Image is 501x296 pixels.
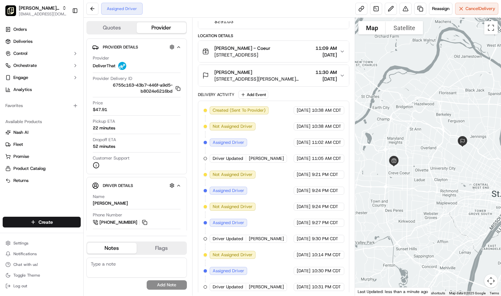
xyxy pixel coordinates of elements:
span: Chat with us! [13,262,38,267]
button: Pei Wei Parent Org[PERSON_NAME] Parent Org[EMAIL_ADDRESS][DOMAIN_NAME] [3,3,69,19]
button: Toggle fullscreen view [484,21,498,34]
button: Provider Details [92,41,181,53]
button: Show street map [358,21,386,34]
span: Knowledge Base [13,97,51,103]
a: [PHONE_NUMBER] [93,219,148,226]
span: Not Assigned Driver [213,204,253,210]
div: Favorites [3,100,81,111]
button: Returns [3,175,81,186]
span: [DATE] [297,236,310,242]
span: Provider [93,55,109,61]
button: [PERSON_NAME] Parent Org [19,5,59,11]
p: Welcome 👋 [7,26,122,37]
span: Provider Delivery ID [93,76,132,82]
span: Driver Updated [213,284,243,290]
span: Orchestrate [13,63,37,69]
span: Driver Updated [213,156,243,162]
button: [EMAIL_ADDRESS][DOMAIN_NAME] [19,11,67,17]
span: DeliverThat [93,63,116,69]
span: Not Assigned Driver [213,252,253,258]
span: Create [39,219,53,225]
span: [PERSON_NAME] [249,156,284,162]
span: 9:27 PM CDT [312,220,338,226]
button: Orchestrate [3,60,81,71]
span: [DATE] [297,172,310,178]
span: Fleet [13,141,23,147]
span: 11:05 AM CDT [312,156,341,162]
div: Location Details [198,33,349,38]
a: 📗Knowledge Base [4,94,54,106]
span: [DATE] [297,156,310,162]
span: Cancel Delivery [466,6,495,12]
a: Deliveries [3,36,81,47]
span: [DATE] [297,204,310,210]
span: Created (Sent To Provider) [213,107,266,113]
button: Reassign [429,3,452,15]
span: [DATE] [297,107,310,113]
img: Google [357,287,379,296]
span: 10:38 AM CDT [312,107,341,113]
span: [DATE] [297,123,310,129]
span: [DATE] [297,139,310,145]
button: Notes [87,243,137,254]
span: [PERSON_NAME] [249,236,284,242]
button: 6755c163-43b7-446f-a9d5-b8024e6216bd [93,82,181,94]
span: Settings [13,240,28,246]
div: Last Updated: less than a minute ago [355,287,431,296]
div: Start new chat [23,64,110,70]
span: Notifications [13,251,37,257]
img: Pei Wei Parent Org [5,5,16,16]
button: Flags [137,243,186,254]
span: 9:21 PM CDT [312,172,338,178]
button: Engage [3,72,81,83]
span: Promise [13,154,29,160]
span: [DATE] [297,284,310,290]
span: Dropoff ETA [93,137,116,143]
span: $291.03 [214,18,334,25]
button: Driver Details [92,180,181,191]
button: Show satellite imagery [386,21,423,34]
span: Toggle Theme [13,273,40,278]
button: Control [3,48,81,59]
div: 📗 [7,97,12,103]
span: Driver Updated [213,236,243,242]
span: [PERSON_NAME] [214,69,252,76]
span: [PERSON_NAME] [249,284,284,290]
a: Powered byPylon [47,113,81,118]
span: [DATE] [297,220,310,226]
button: [PERSON_NAME] - Coeur[STREET_ADDRESS]11:09 AM[DATE] [198,41,349,62]
button: Start new chat [114,66,122,74]
span: [DATE] [315,76,337,82]
div: [PERSON_NAME] [93,200,128,206]
span: Log out [13,283,27,289]
a: Orders [3,24,81,35]
span: 11:30 AM [315,69,337,76]
a: Analytics [3,84,81,95]
div: We're available if you need us! [23,70,85,76]
button: Nash AI [3,127,81,138]
span: Not Assigned Driver [213,172,253,178]
span: Analytics [13,87,32,93]
span: Deliveries [13,38,32,44]
button: Add Event [238,91,268,99]
button: Log out [3,281,81,291]
a: Promise [5,154,78,160]
button: Settings [3,238,81,248]
span: Not Assigned Driver [213,123,253,129]
button: Create [3,217,81,227]
span: 11:09 AM [315,45,337,52]
button: Notifications [3,249,81,259]
span: 10:31 PM CDT [312,284,341,290]
span: 9:30 PM CDT [312,236,338,242]
div: 52 minutes [93,143,115,150]
input: Got a question? Start typing here... [17,43,121,50]
div: 💻 [57,97,62,103]
button: CancelDelivery [455,3,498,15]
span: [DATE] [297,188,310,194]
span: Phone Number [93,212,122,218]
img: profile_deliverthat_partner.png [118,62,126,70]
span: Nash AI [13,129,28,135]
button: Product Catalog [3,163,81,174]
div: 22 minutes [93,125,115,131]
span: Orders [13,26,27,32]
